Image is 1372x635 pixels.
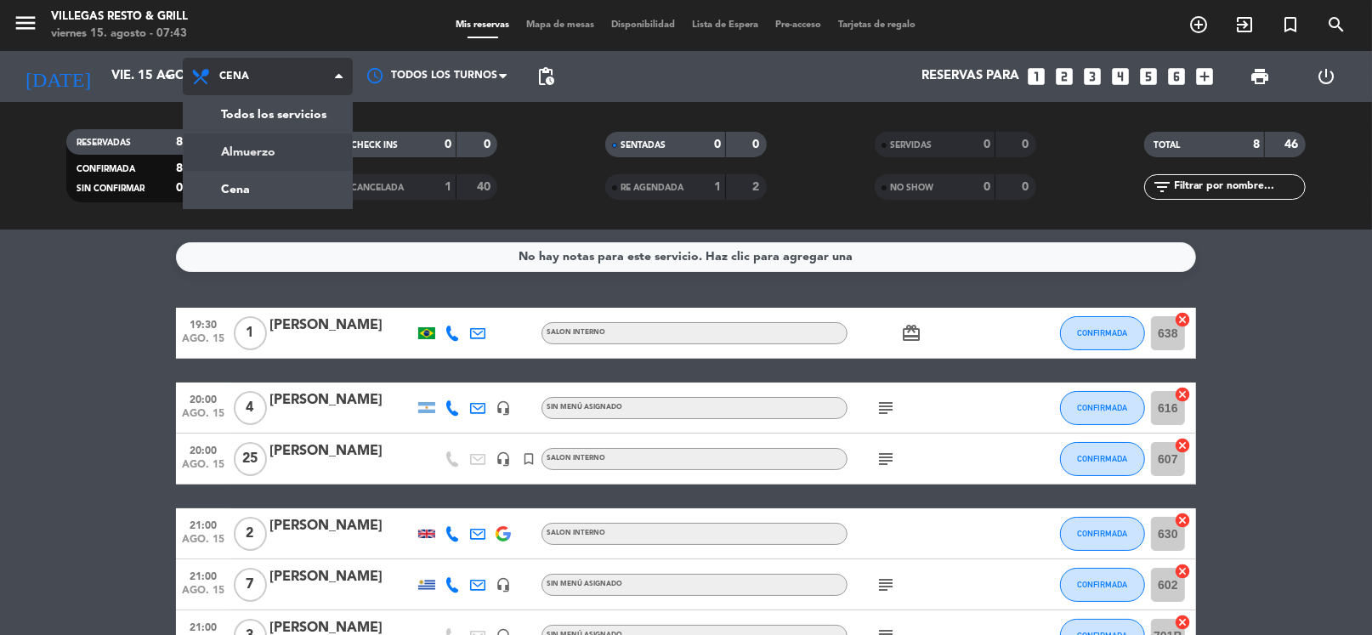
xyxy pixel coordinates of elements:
[182,565,224,585] span: 21:00
[1294,51,1360,102] div: LOG OUT
[182,534,224,553] span: ago. 15
[1078,580,1128,589] span: CONFIRMADA
[1022,139,1032,150] strong: 0
[13,58,103,95] i: [DATE]
[768,20,831,30] span: Pre-acceso
[1174,563,1191,580] i: cancel
[1053,65,1075,88] i: looks_two
[496,400,511,416] i: headset_mic
[921,69,1019,84] span: Reservas para
[182,459,224,479] span: ago. 15
[51,9,188,26] div: Villegas Resto & Grill
[1326,14,1346,35] i: search
[351,141,398,150] span: CHECK INS
[269,440,414,462] div: [PERSON_NAME]
[1280,14,1301,35] i: turned_in_not
[269,315,414,337] div: [PERSON_NAME]
[1174,614,1191,631] i: cancel
[831,20,925,30] span: Tarjetas de regalo
[1060,517,1145,551] button: CONFIRMADA
[536,66,556,87] span: pending_actions
[477,181,494,193] strong: 40
[269,515,414,537] div: [PERSON_NAME]
[496,577,511,592] i: headset_mic
[77,184,145,193] span: SIN CONFIRMAR
[1165,65,1188,88] i: looks_6
[13,10,38,42] button: menu
[1078,403,1128,412] span: CONFIRMADA
[547,455,605,462] span: SALON INTERNO
[890,184,933,192] span: NO SHOW
[182,514,224,534] span: 21:00
[13,10,38,36] i: menu
[621,184,683,192] span: RE AGENDADA
[234,568,267,602] span: 7
[176,182,183,194] strong: 0
[1173,178,1305,196] input: Filtrar por nombre...
[234,442,267,476] span: 25
[1109,65,1131,88] i: looks_4
[77,165,135,173] span: CONFIRMADA
[604,20,684,30] span: Disponibilidad
[547,530,605,536] span: SALON INTERNO
[1081,65,1103,88] i: looks_3
[445,181,451,193] strong: 1
[182,333,224,353] span: ago. 15
[547,404,622,411] span: Sin menú asignado
[184,171,352,208] a: Cena
[1234,14,1255,35] i: exit_to_app
[445,139,451,150] strong: 0
[51,26,188,43] div: viernes 15. agosto - 07:43
[984,181,990,193] strong: 0
[496,526,511,541] img: google-logo.png
[547,329,605,336] span: SALON INTERNO
[182,314,224,333] span: 19:30
[234,517,267,551] span: 2
[182,408,224,428] span: ago. 15
[1284,139,1301,150] strong: 46
[1153,177,1173,197] i: filter_list
[219,71,249,82] span: Cena
[184,96,352,133] a: Todos los servicios
[1022,181,1032,193] strong: 0
[176,162,183,174] strong: 8
[1060,442,1145,476] button: CONFIRMADA
[234,391,267,425] span: 4
[484,139,494,150] strong: 0
[1250,66,1271,87] span: print
[519,247,853,267] div: No hay notas para este servicio. Haz clic para agregar una
[1188,14,1209,35] i: add_circle_outline
[1253,139,1260,150] strong: 8
[269,566,414,588] div: [PERSON_NAME]
[890,141,932,150] span: SERVIDAS
[1193,65,1216,88] i: add_box
[1316,66,1336,87] i: power_settings_new
[182,585,224,604] span: ago. 15
[182,388,224,408] span: 20:00
[1174,386,1191,403] i: cancel
[1078,454,1128,463] span: CONFIRMADA
[684,20,768,30] span: Lista de Espera
[547,581,622,587] span: Sin menú asignado
[1060,391,1145,425] button: CONFIRMADA
[1174,437,1191,454] i: cancel
[521,451,536,467] i: turned_in_not
[1078,328,1128,337] span: CONFIRMADA
[1137,65,1159,88] i: looks_5
[876,398,896,418] i: subject
[1154,141,1181,150] span: TOTAL
[621,141,666,150] span: SENTADAS
[158,66,179,87] i: arrow_drop_down
[1060,316,1145,350] button: CONFIRMADA
[77,139,131,147] span: RESERVADAS
[714,139,721,150] strong: 0
[176,136,183,148] strong: 8
[1078,529,1128,538] span: CONFIRMADA
[752,139,763,150] strong: 0
[1174,311,1191,328] i: cancel
[234,316,267,350] span: 1
[876,449,896,469] i: subject
[184,133,352,171] a: Almuerzo
[269,389,414,411] div: [PERSON_NAME]
[448,20,519,30] span: Mis reservas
